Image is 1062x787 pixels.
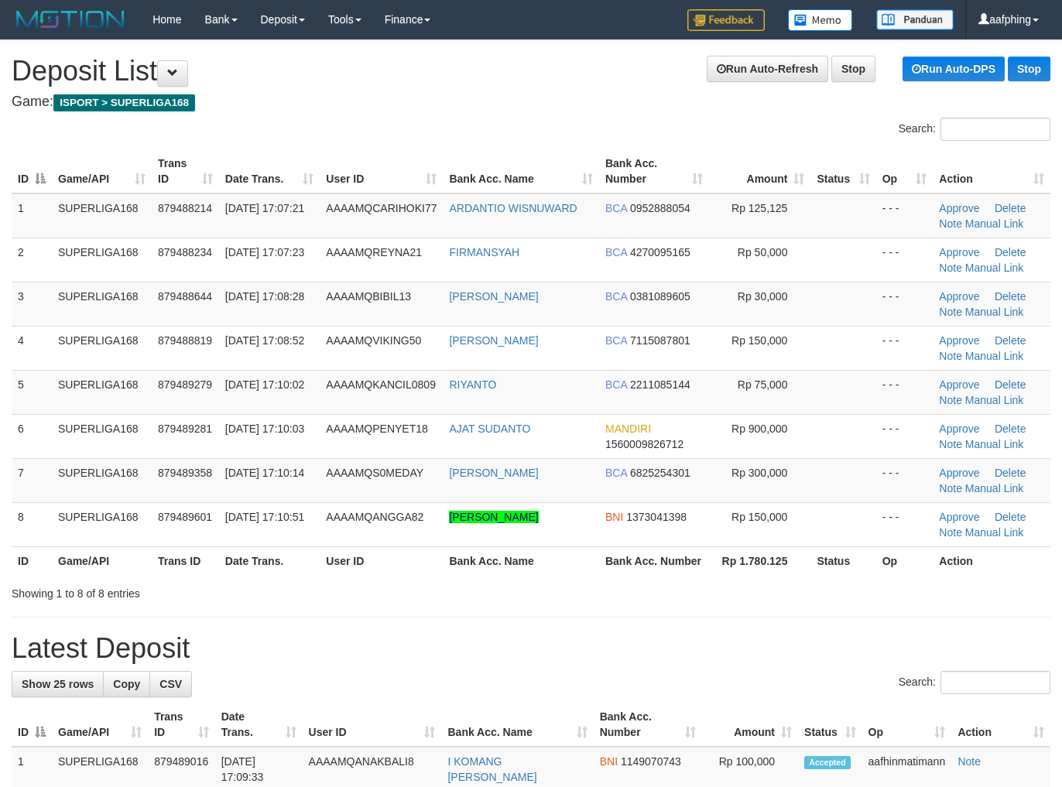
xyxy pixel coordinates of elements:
img: MOTION_logo.png [12,8,129,31]
th: Date Trans. [219,546,320,575]
span: Rp 300,000 [731,467,787,479]
span: 879489601 [158,511,212,523]
span: AAAAMQVIKING50 [326,334,421,347]
a: Delete [995,202,1026,214]
a: Manual Link [965,262,1024,274]
span: ISPORT > SUPERLIGA168 [53,94,195,111]
td: - - - [876,458,934,502]
a: Manual Link [965,394,1024,406]
a: [PERSON_NAME] [449,334,538,347]
a: Manual Link [965,306,1024,318]
a: Delete [995,334,1026,347]
a: Note [939,306,962,318]
span: Accepted [804,756,851,769]
a: Approve [939,290,979,303]
a: [PERSON_NAME] [449,511,538,523]
span: [DATE] 17:10:51 [225,511,304,523]
span: AAAAMQS0MEDAY [326,467,423,479]
span: BNI [600,755,618,768]
td: 2 [12,238,52,282]
td: SUPERLIGA168 [52,458,152,502]
span: Copy 1149070743 to clipboard [621,755,681,768]
a: Note [939,262,962,274]
a: Note [958,755,981,768]
th: Status [810,546,875,575]
td: SUPERLIGA168 [52,193,152,238]
span: 879489281 [158,423,212,435]
th: Amount: activate to sort column ascending [709,149,811,193]
span: BCA [605,290,627,303]
span: [DATE] 17:07:21 [225,202,304,214]
a: Copy [103,671,150,697]
span: 879489358 [158,467,212,479]
td: 1 [12,193,52,238]
td: - - - [876,370,934,414]
th: Status: activate to sort column ascending [810,149,875,193]
span: [DATE] 17:10:03 [225,423,304,435]
td: SUPERLIGA168 [52,326,152,370]
a: AJAT SUDANTO [449,423,530,435]
h1: Deposit List [12,56,1050,87]
th: Date Trans.: activate to sort column ascending [215,703,303,747]
span: AAAAMQCARIHOKI77 [326,202,437,214]
span: BCA [605,246,627,258]
td: 5 [12,370,52,414]
span: Copy 4270095165 to clipboard [630,246,690,258]
span: [DATE] 17:10:02 [225,378,304,391]
span: Copy 6825254301 to clipboard [630,467,690,479]
a: Note [939,482,962,494]
a: CSV [149,671,192,697]
span: BNI [605,511,623,523]
span: Copy 1560009826712 to clipboard [605,438,683,450]
a: I KOMANG [PERSON_NAME] [447,755,536,783]
span: Rp 50,000 [738,246,788,258]
a: Delete [995,511,1026,523]
a: Approve [939,423,979,435]
h1: Latest Deposit [12,633,1050,664]
th: Op: activate to sort column ascending [876,149,934,193]
th: Bank Acc. Number: activate to sort column ascending [594,703,702,747]
a: Note [939,217,962,230]
th: User ID: activate to sort column ascending [303,703,442,747]
span: AAAAMQKANCIL0809 [326,378,436,391]
td: 4 [12,326,52,370]
h4: Game: [12,94,1050,110]
a: Show 25 rows [12,671,104,697]
th: Trans ID [152,546,219,575]
a: ARDANTIO WISNUWARD [449,202,577,214]
a: RIYANTO [449,378,496,391]
a: Manual Link [965,438,1024,450]
a: Stop [1008,56,1050,81]
span: AAAAMQANGGA82 [326,511,423,523]
span: Copy 1373041398 to clipboard [626,511,687,523]
th: Bank Acc. Name [443,546,599,575]
span: 879488214 [158,202,212,214]
td: 7 [12,458,52,502]
span: 879488234 [158,246,212,258]
a: Delete [995,423,1026,435]
th: Trans ID: activate to sort column ascending [152,149,219,193]
th: Bank Acc. Name: activate to sort column ascending [443,149,599,193]
th: Amount: activate to sort column ascending [702,703,798,747]
img: panduan.png [876,9,954,30]
th: Action [933,546,1050,575]
th: Game/API: activate to sort column ascending [52,149,152,193]
input: Search: [940,671,1050,694]
td: - - - [876,502,934,546]
span: Copy [113,678,140,690]
div: Showing 1 to 8 of 8 entries [12,580,431,601]
td: 3 [12,282,52,326]
img: Button%20Memo.svg [788,9,853,31]
th: Bank Acc. Name: activate to sort column ascending [441,703,593,747]
td: SUPERLIGA168 [52,282,152,326]
span: Rp 150,000 [731,511,787,523]
span: Rp 125,125 [731,202,787,214]
a: Run Auto-Refresh [707,56,828,82]
td: - - - [876,193,934,238]
th: Action: activate to sort column ascending [951,703,1050,747]
span: Copy 7115087801 to clipboard [630,334,690,347]
span: BCA [605,467,627,479]
td: - - - [876,414,934,458]
a: Approve [939,334,979,347]
td: - - - [876,282,934,326]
